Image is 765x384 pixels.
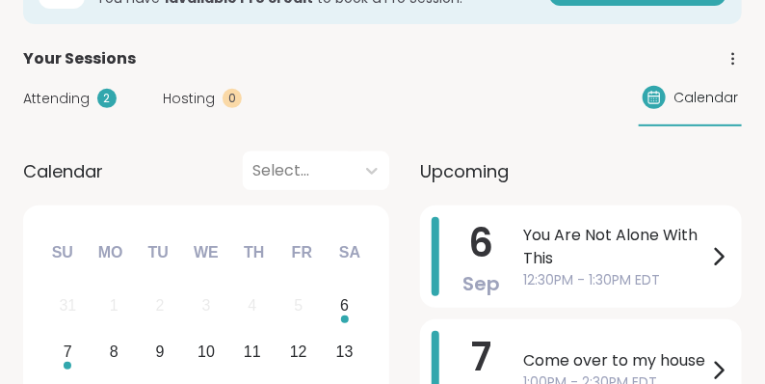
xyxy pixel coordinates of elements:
[280,232,323,274] div: Fr
[59,292,76,318] div: 31
[324,286,365,327] div: Choose Saturday, September 6th, 2025
[110,339,119,365] div: 8
[232,332,274,373] div: Choose Thursday, September 11th, 2025
[469,216,494,270] span: 6
[277,332,319,373] div: Choose Friday, September 12th, 2025
[232,286,274,327] div: Not available Thursday, September 4th, 2025
[110,292,119,318] div: 1
[140,332,181,373] div: Choose Tuesday, September 9th, 2025
[523,349,707,372] span: Come over to my house
[186,332,227,373] div: Choose Wednesday, September 10th, 2025
[137,232,179,274] div: Tu
[23,47,136,70] span: Your Sessions
[462,270,500,297] span: Sep
[47,332,89,373] div: Choose Sunday, September 7th, 2025
[420,158,509,184] span: Upcoming
[186,286,227,327] div: Not available Wednesday, September 3rd, 2025
[163,89,215,109] span: Hosting
[223,89,242,108] div: 0
[156,339,165,365] div: 9
[93,286,135,327] div: Not available Monday, September 1st, 2025
[140,286,181,327] div: Not available Tuesday, September 2nd, 2025
[340,292,349,318] div: 6
[64,339,72,365] div: 7
[93,332,135,373] div: Choose Monday, September 8th, 2025
[290,339,307,365] div: 12
[277,286,319,327] div: Not available Friday, September 5th, 2025
[202,292,211,318] div: 3
[233,232,276,274] div: Th
[156,292,165,318] div: 2
[329,232,371,274] div: Sa
[471,330,491,384] span: 7
[248,292,256,318] div: 4
[523,224,707,270] span: You Are Not Alone With This
[97,89,117,108] div: 2
[47,286,89,327] div: Not available Sunday, August 31st, 2025
[673,88,738,108] span: Calendar
[244,339,261,365] div: 11
[198,339,215,365] div: 10
[185,232,227,274] div: We
[324,332,365,373] div: Choose Saturday, September 13th, 2025
[523,270,707,290] span: 12:30PM - 1:30PM EDT
[294,292,303,318] div: 5
[89,232,131,274] div: Mo
[23,89,90,109] span: Attending
[41,232,84,274] div: Su
[336,339,354,365] div: 13
[23,158,103,184] span: Calendar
